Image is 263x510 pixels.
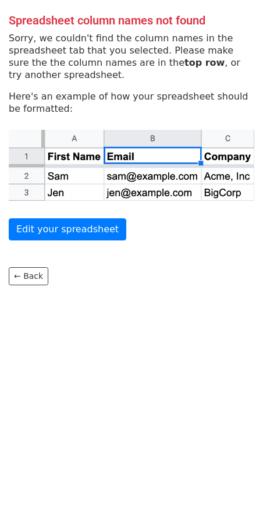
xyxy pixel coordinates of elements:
p: Sorry, we couldn't find the column names in the spreadsheet tab that you selected. Please make su... [9,32,254,81]
strong: top row [184,57,225,68]
h4: Spreadsheet column names not found [9,13,254,27]
a: ← Back [9,267,48,285]
img: google_sheets_email_column-fe0440d1484b1afe603fdd0efe349d91248b687ca341fa437c667602712cb9b1.png [9,130,254,201]
a: Edit your spreadsheet [9,218,126,240]
p: Here's an example of how your spreadsheet should be formatted: [9,90,254,115]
